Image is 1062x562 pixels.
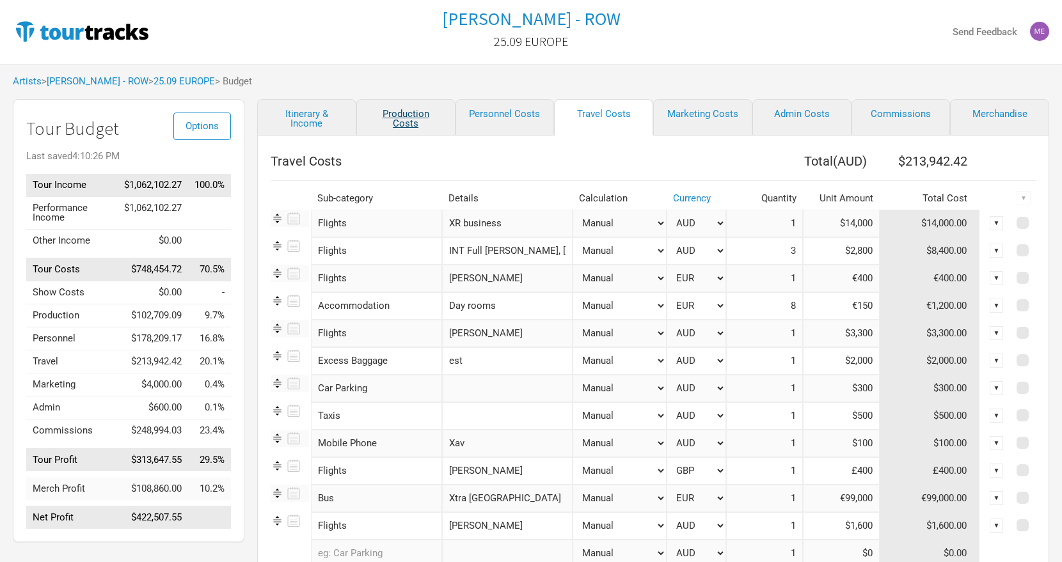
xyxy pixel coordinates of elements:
h1: Tour Budget [26,119,231,139]
td: $2,000.00 [880,347,980,375]
input: Xtra Spain [442,485,573,512]
input: INT Full Paul, Jackson, Lachy, [442,237,573,265]
td: Tour Costs as % of Tour Income [188,258,231,281]
th: Calculation [573,187,667,210]
div: ▼ [990,354,1004,368]
h2: 25.09 EUROPE [494,35,568,49]
td: $102,709.09 [118,304,188,327]
td: Personnel [26,327,118,350]
td: $14,000.00 [880,210,980,237]
td: $422,507.55 [118,506,188,529]
img: TourTracks [13,19,151,44]
th: Details [442,187,573,210]
td: Admin as % of Tour Income [188,396,231,419]
a: Admin Costs [752,99,852,136]
div: Flights [311,237,442,265]
td: Production as % of Tour Income [188,304,231,327]
td: $8,400.00 [880,237,980,265]
td: $0.00 [118,281,188,304]
th: Total ( AUD ) [726,148,880,174]
input: XR business [442,210,573,237]
span: > Budget [215,77,252,86]
td: Marketing as % of Tour Income [188,373,231,396]
input: est [442,347,573,375]
td: Net Profit as % of Tour Income [188,506,231,529]
td: €99,000.00 [880,485,980,512]
th: $213,942.42 [880,148,980,174]
td: $313,647.55 [118,448,188,471]
img: Re-order [271,514,284,527]
img: Re-order [271,349,284,363]
img: Re-order [271,487,284,500]
td: $600.00 [118,396,188,419]
div: Last saved 4:10:26 PM [26,152,231,161]
div: ▼ [990,271,1004,285]
td: Show Costs as % of Tour Income [188,281,231,304]
span: Travel Costs [271,153,342,169]
a: 25.09 EUROPE [494,28,568,55]
td: Travel as % of Tour Income [188,350,231,373]
td: $4,000.00 [118,373,188,396]
td: Personnel as % of Tour Income [188,327,231,350]
td: $213,942.42 [118,350,188,373]
input: Xav [442,430,573,457]
strong: Send Feedback [953,26,1017,38]
a: 25.09 EUROPE [154,75,215,87]
input: Day rooms [442,292,573,320]
th: Sub-category [311,187,442,210]
td: Travel [26,350,118,373]
a: Merchandise [950,99,1049,136]
div: Flights [311,210,442,237]
a: Production Costs [356,99,456,136]
td: Tour Costs [26,258,118,281]
img: Re-order [271,377,284,390]
div: Mobile Phone [311,430,442,457]
td: Net Profit [26,506,118,529]
div: Bus [311,485,442,512]
td: Marketing [26,373,118,396]
img: Re-order [271,404,284,418]
div: Flights [311,320,442,347]
div: Car Parking [311,375,442,402]
td: Tour Profit [26,448,118,471]
td: Merch Profit as % of Tour Income [188,478,231,500]
td: Admin [26,396,118,419]
div: Taxis [311,402,442,430]
div: ▼ [990,491,1004,505]
img: Re-order [271,459,284,472]
div: Accommodation [311,292,442,320]
img: Re-order [271,322,284,335]
td: $100.00 [880,430,980,457]
td: Tour Income [26,174,118,197]
div: Flights [311,512,442,540]
td: Show Costs [26,281,118,304]
img: Re-order [271,432,284,445]
td: $748,454.72 [118,258,188,281]
img: Re-order [271,294,284,308]
a: [PERSON_NAME] - ROW [47,75,148,87]
th: Quantity [726,187,803,210]
img: Mel [1030,22,1049,41]
td: €400.00 [880,265,980,292]
span: > [42,77,148,86]
div: ▼ [990,519,1004,533]
h1: [PERSON_NAME] - ROW [442,7,621,30]
td: Commissions as % of Tour Income [188,419,231,442]
div: Excess Baggage [311,347,442,375]
td: $1,062,102.27 [118,174,188,197]
td: Other Income as % of Tour Income [188,229,231,252]
img: Re-order [271,239,284,253]
td: $248,994.03 [118,419,188,442]
a: Currency [673,192,711,204]
td: $1,062,102.27 [118,196,188,229]
div: ▼ [990,326,1004,340]
button: Options [173,113,231,140]
td: Performance Income as % of Tour Income [188,196,231,229]
span: Options [186,120,219,132]
a: Travel Costs [554,99,653,136]
td: Other Income [26,229,118,252]
td: $1,600.00 [880,512,980,540]
td: $178,209.17 [118,327,188,350]
div: ▼ [990,409,1004,423]
td: Performance Income [26,196,118,229]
